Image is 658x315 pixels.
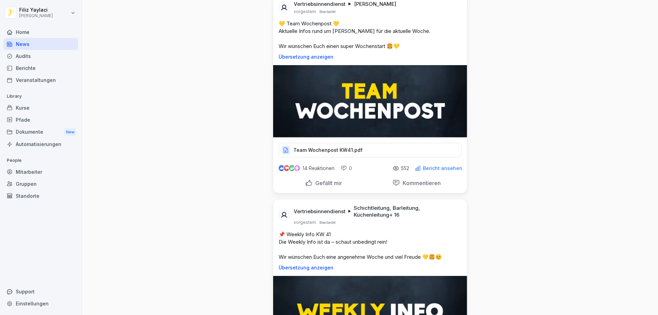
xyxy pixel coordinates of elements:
p: Übersetzung anzeigen [279,265,462,270]
p: Bearbeitet [319,9,336,14]
img: like [279,166,284,171]
p: vorgestern [294,220,316,225]
a: DokumenteNew [3,126,78,138]
p: 📌 Weekly Info KW 41 Die Weekly Info ist da – schaut unbedingt rein! Wir wünschen Euch eine angene... [279,231,462,261]
div: Support [3,286,78,298]
p: Bearbeitet [319,220,336,225]
a: Einstellungen [3,298,78,310]
p: People [3,155,78,166]
img: love [284,166,289,171]
p: Schichtleitung, Barleitung, Küchenleitung + 16 [354,205,459,218]
div: 0 [341,165,352,172]
p: Übersetzung anzeigen [279,54,462,60]
a: Audits [3,50,78,62]
a: Automatisierungen [3,138,78,150]
p: Kommentieren [400,180,441,186]
p: Library [3,91,78,102]
p: 14 Reaktionen [303,166,334,171]
img: kascbdq0ziwhkkyjwk3rx3cb.png [273,65,467,137]
a: News [3,38,78,50]
a: Standorte [3,190,78,202]
p: Gefällt mir [313,180,342,186]
a: Kurse [3,102,78,114]
a: Berichte [3,62,78,74]
div: Dokumente [3,126,78,138]
div: New [64,128,76,136]
p: Bericht ansehen [423,166,462,171]
p: Vertriebsinnendienst [294,1,345,8]
p: Filiz Yaylaci [19,7,53,13]
p: 💛 Team Wochenpost 💛 Aktuelle Infos rund um [PERSON_NAME] für die aktuelle Woche. Wir wünschen Euc... [279,20,462,50]
img: inspiring [294,165,300,171]
img: celebrate [289,165,295,171]
p: Team Wochenpost KW41.pdf [293,147,363,154]
a: Mitarbeiter [3,166,78,178]
p: 552 [401,166,409,171]
p: [PERSON_NAME] [19,13,53,18]
a: Gruppen [3,178,78,190]
a: Veranstaltungen [3,74,78,86]
a: Team Wochenpost KW41.pdf [279,149,462,156]
p: Vertriebsinnendienst [294,208,345,215]
a: Pfade [3,114,78,126]
p: vorgestern [294,9,316,14]
a: Home [3,26,78,38]
p: [PERSON_NAME] [354,1,396,8]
